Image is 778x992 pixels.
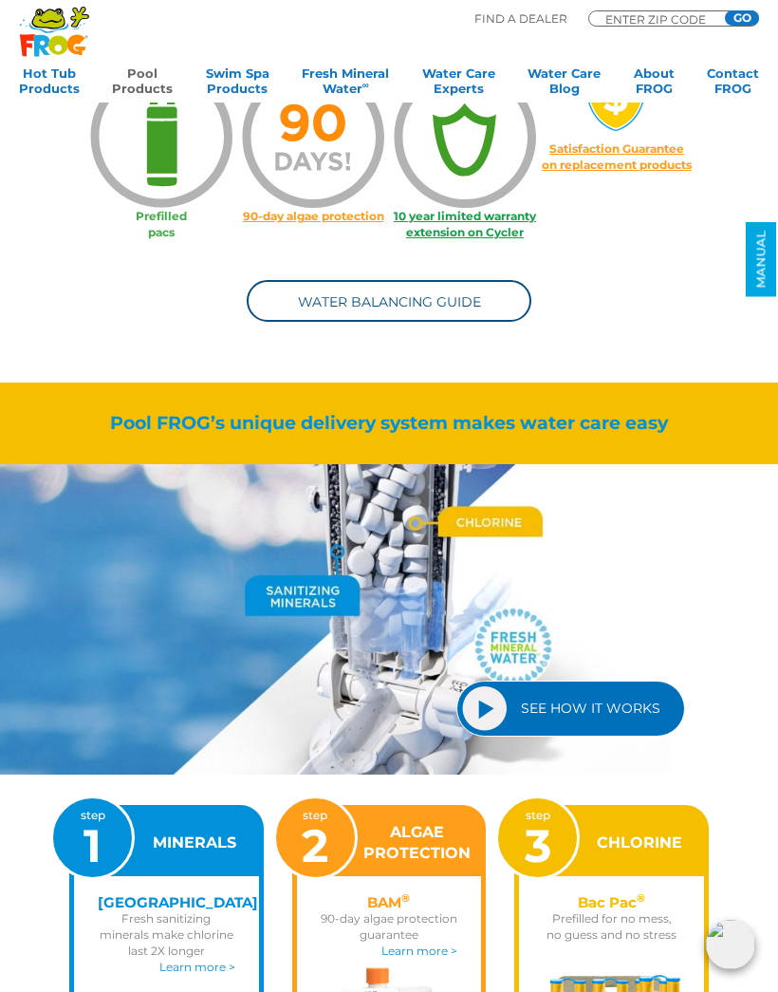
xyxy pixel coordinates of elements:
a: Fresh MineralWater∞ [302,66,389,103]
span: 2 [302,818,328,873]
a: SEE HOW IT WORKS [456,681,685,737]
h4: BAM [321,894,458,910]
img: icon-prefilled-packs-green [90,66,232,208]
img: openIcon [706,920,755,969]
a: Learn more > [159,960,235,974]
a: 90-day algae protection [243,209,384,223]
a: Learn more > [381,944,457,958]
sup: ® [637,891,645,905]
a: PoolProducts [112,66,173,103]
h4: [GEOGRAPHIC_DATA] [98,894,235,910]
p: Find A Dealer [474,10,567,28]
span: 1 [83,818,102,873]
sup: ∞ [362,80,369,90]
a: Satisfaction Guarantee on replacement products [542,141,692,172]
h3: ALGAE PROTECTION [363,822,471,864]
a: AboutFROG [634,66,675,103]
h3: CHLORINE [597,833,682,853]
a: Water Balancing Guide [247,280,531,322]
p: 90-day algae protection guarantee [321,910,458,943]
img: icon-lifetime-warranty-green [394,66,536,208]
input: Zip Code Form [603,14,717,24]
p: step [81,807,105,869]
p: Prefilled for no mess, no guess and no stress [543,910,680,943]
a: Swim SpaProducts [206,66,269,103]
a: MANUAL [746,222,776,297]
p: Fresh sanitizing minerals make chlorine last 2X longer [98,910,235,959]
a: Water CareBlog [528,66,601,103]
a: ContactFROG [707,66,759,103]
p: step [302,807,328,869]
h3: MINERALS [153,833,236,853]
a: Hot TubProducts [19,66,80,103]
span: 3 [525,818,551,873]
a: Water CareExperts [422,66,495,103]
h4: Bac Pac [543,894,680,910]
p: step [525,807,551,869]
h2: Pool FROG’s unique delivery system makes water care easy [55,413,723,434]
a: 10 year limited warranty extension on Cycler [394,209,536,239]
sup: ® [401,891,410,905]
p: Prefilled pacs [85,208,237,240]
input: GO [725,10,759,26]
img: icon-90-days-orange [242,66,384,208]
